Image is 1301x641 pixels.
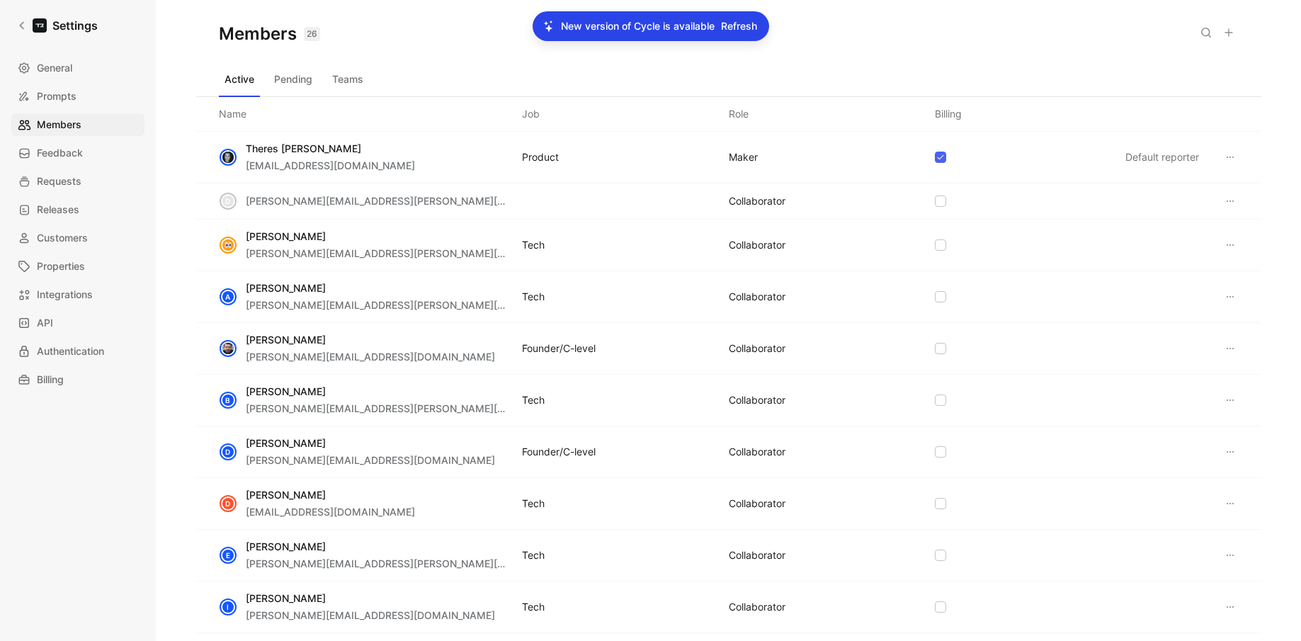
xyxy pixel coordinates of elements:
[37,201,79,218] span: Releases
[11,57,144,79] a: General
[219,23,320,45] h1: Members
[11,227,144,249] a: Customers
[246,385,326,397] span: [PERSON_NAME]
[246,402,575,414] span: [PERSON_NAME][EMAIL_ADDRESS][PERSON_NAME][DOMAIN_NAME]
[720,17,758,35] button: Refresh
[37,314,53,331] span: API
[326,68,369,91] button: Teams
[304,27,320,41] div: 26
[221,497,235,511] div: D
[729,106,749,123] div: Role
[246,142,361,154] span: Theres [PERSON_NAME]
[522,495,545,512] div: Tech
[221,600,235,614] div: I
[37,59,72,76] span: General
[729,392,785,409] div: COLLABORATOR
[52,17,98,34] h1: Settings
[246,592,326,604] span: [PERSON_NAME]
[11,170,144,193] a: Requests
[37,258,85,275] span: Properties
[221,290,235,304] div: A
[37,229,88,246] span: Customers
[729,193,785,210] div: COLLABORATOR
[522,237,545,254] div: Tech
[11,283,144,306] a: Integrations
[11,312,144,334] a: API
[246,540,326,552] span: [PERSON_NAME]
[11,198,144,221] a: Releases
[11,142,144,164] a: Feedback
[37,116,81,133] span: Members
[246,557,575,569] span: [PERSON_NAME][EMAIL_ADDRESS][PERSON_NAME][DOMAIN_NAME]
[11,340,144,363] a: Authentication
[221,194,235,208] div: d
[561,18,715,35] p: New version of Cycle is available
[729,340,785,357] div: COLLABORATOR
[11,113,144,136] a: Members
[522,547,545,564] div: Tech
[37,343,104,360] span: Authentication
[221,238,235,252] img: avatar
[729,599,785,616] div: COLLABORATOR
[729,288,785,305] div: COLLABORATOR
[221,445,235,459] div: D
[246,334,326,346] span: [PERSON_NAME]
[37,144,83,161] span: Feedback
[11,11,103,40] a: Settings
[221,548,235,562] div: E
[246,282,326,294] span: [PERSON_NAME]
[11,85,144,108] a: Prompts
[37,88,76,105] span: Prompts
[37,286,93,303] span: Integrations
[729,547,785,564] div: COLLABORATOR
[246,299,575,311] span: [PERSON_NAME][EMAIL_ADDRESS][PERSON_NAME][DOMAIN_NAME]
[246,454,495,466] span: [PERSON_NAME][EMAIL_ADDRESS][DOMAIN_NAME]
[246,489,326,501] span: [PERSON_NAME]
[729,495,785,512] div: COLLABORATOR
[522,106,540,123] div: Job
[522,443,596,460] div: Founder/C-level
[721,18,757,35] span: Refresh
[37,371,64,388] span: Billing
[268,68,318,91] button: Pending
[935,106,962,123] div: Billing
[37,173,81,190] span: Requests
[246,437,326,449] span: [PERSON_NAME]
[221,393,235,407] div: B
[221,341,235,356] img: avatar
[729,237,785,254] div: COLLABORATOR
[522,340,596,357] div: Founder/C-level
[246,351,495,363] span: [PERSON_NAME][EMAIL_ADDRESS][DOMAIN_NAME]
[246,230,326,242] span: [PERSON_NAME]
[522,288,545,305] div: Tech
[246,195,575,207] span: [PERSON_NAME][EMAIL_ADDRESS][PERSON_NAME][DOMAIN_NAME]
[729,149,758,166] div: MAKER
[219,106,246,123] div: Name
[246,609,495,621] span: [PERSON_NAME][EMAIL_ADDRESS][DOMAIN_NAME]
[246,247,575,259] span: [PERSON_NAME][EMAIL_ADDRESS][PERSON_NAME][DOMAIN_NAME]
[11,368,144,391] a: Billing
[522,149,559,166] div: Product
[522,392,545,409] div: Tech
[219,68,260,91] button: Active
[246,506,415,518] span: [EMAIL_ADDRESS][DOMAIN_NAME]
[246,159,415,171] span: [EMAIL_ADDRESS][DOMAIN_NAME]
[522,599,545,616] div: Tech
[1125,151,1199,163] span: Default reporter
[729,443,785,460] div: COLLABORATOR
[221,150,235,164] img: avatar
[11,255,144,278] a: Properties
